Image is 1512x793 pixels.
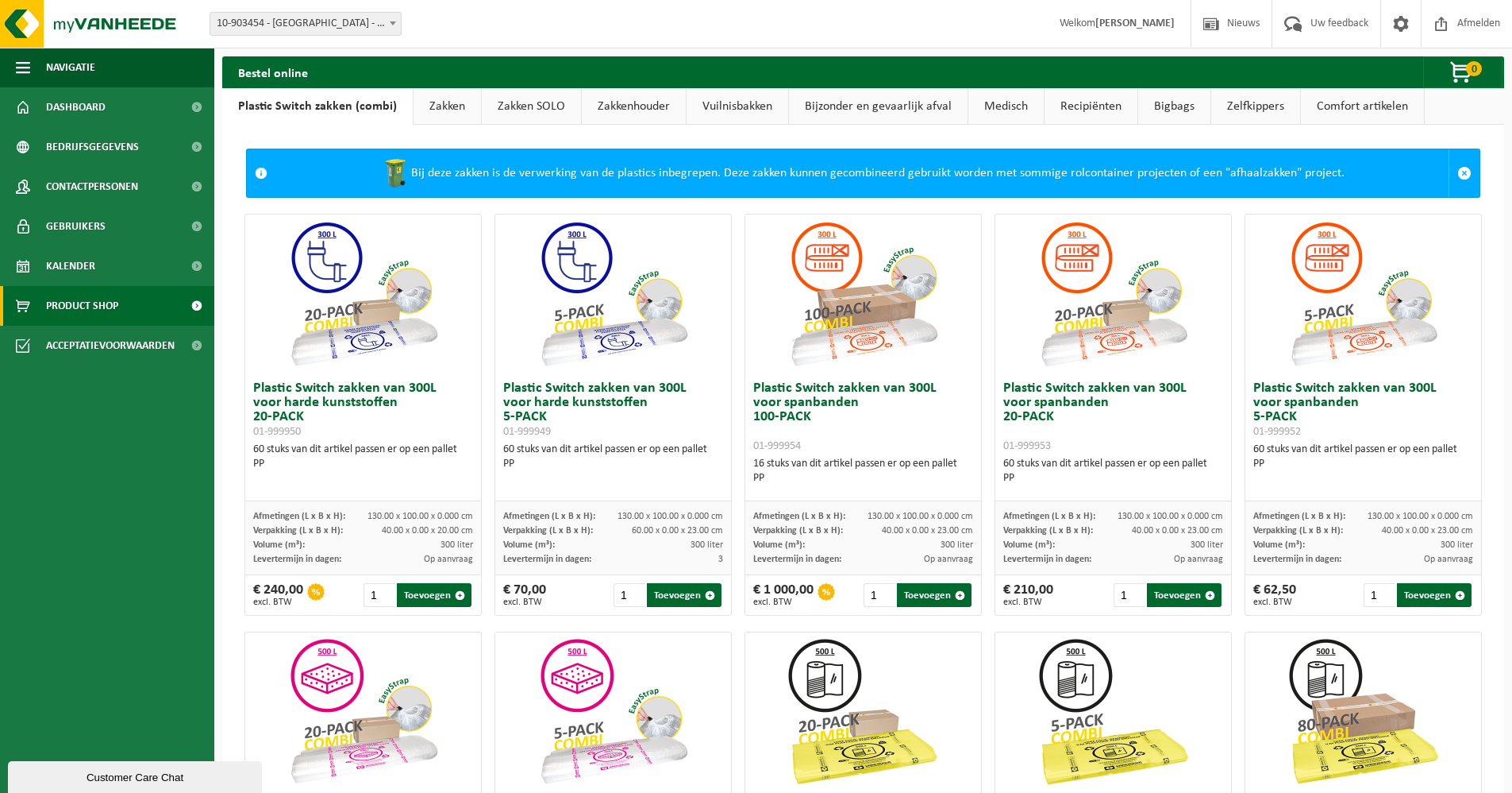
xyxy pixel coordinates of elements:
[46,326,175,366] span: Acceptatievoorwaarden
[534,632,693,791] img: 01-999955
[424,555,473,564] span: Op aanvraag
[1284,215,1443,373] img: 01-999952
[1466,61,1482,76] span: 0
[253,526,343,536] span: Verpakking (L x B x H):
[1253,426,1301,438] span: 01-999952
[753,471,973,485] div: PP
[46,207,106,246] span: Gebruikers
[897,583,971,607] button: Toevoegen
[1003,583,1053,607] div: € 210,00
[1211,88,1300,125] a: Zelfkippers
[1253,512,1345,521] span: Afmetingen (L x B x H):
[1449,149,1479,197] a: Sluit melding
[222,56,324,87] h2: Bestel online
[503,540,555,550] span: Volume (m³):
[1003,540,1055,550] span: Volume (m³):
[1441,540,1473,550] span: 300 liter
[1368,512,1473,521] span: 130.00 x 100.00 x 0.000 cm
[46,286,118,326] span: Product Shop
[8,758,265,793] iframe: chat widget
[941,540,973,550] span: 300 liter
[614,583,646,607] input: 1
[882,526,973,536] span: 40.00 x 0.00 x 23.00 cm
[1118,512,1223,521] span: 130.00 x 100.00 x 0.000 cm
[718,555,723,564] span: 3
[753,381,973,453] h3: Plastic Switch zakken van 300L voor spanbanden 100-PACK
[1397,583,1472,607] button: Toevoegen
[868,512,973,521] span: 130.00 x 100.00 x 0.000 cm
[1253,526,1343,536] span: Verpakking (L x B x H):
[503,457,723,471] div: PP
[1003,457,1223,485] div: 60 stuks van dit artikel passen er op een pallet
[1423,56,1502,88] button: 0
[1147,583,1222,607] button: Toevoegen
[253,583,303,607] div: € 240,00
[1114,583,1146,607] input: 1
[1132,526,1223,536] span: 40.00 x 0.00 x 23.00 cm
[210,12,402,36] span: 10-903454 - HAVERLO - ASSEBROEK
[482,88,581,125] a: Zakken SOLO
[753,512,845,521] span: Afmetingen (L x B x H):
[1253,540,1305,550] span: Volume (m³):
[503,598,546,607] span: excl. BTW
[924,555,973,564] span: Op aanvraag
[382,526,473,536] span: 40.00 x 0.00 x 20.00 cm
[753,555,841,564] span: Levertermijn in dagen:
[503,443,723,471] div: 60 stuks van dit artikel passen er op een pallet
[503,583,546,607] div: € 70,00
[753,526,843,536] span: Verpakking (L x B x H):
[582,88,686,125] a: Zakkenhouder
[441,540,473,550] span: 300 liter
[1253,598,1296,607] span: excl. BTW
[364,583,396,607] input: 1
[1253,555,1341,564] span: Levertermijn in dagen:
[1174,555,1223,564] span: Op aanvraag
[46,87,106,127] span: Dashboard
[864,583,896,607] input: 1
[46,48,95,87] span: Navigatie
[753,598,814,607] span: excl. BTW
[284,215,443,373] img: 01-999950
[222,88,413,125] a: Plastic Switch zakken (combi)
[753,583,814,607] div: € 1 000,00
[503,381,723,439] h3: Plastic Switch zakken van 300L voor harde kunststoffen 5-PACK
[397,583,471,607] button: Toevoegen
[275,149,1449,197] div: Bij deze zakken is de verwerking van de plastics inbegrepen. Deze zakken kunnen gecombineerd gebr...
[1034,632,1193,791] img: 01-999963
[503,555,591,564] span: Levertermijn in dagen:
[46,127,139,167] span: Bedrijfsgegevens
[253,457,473,471] div: PP
[1253,443,1473,471] div: 60 stuks van dit artikel passen er op een pallet
[1301,88,1424,125] a: Comfort artikelen
[1253,583,1296,607] div: € 62,50
[503,512,595,521] span: Afmetingen (L x B x H):
[367,512,473,521] span: 130.00 x 100.00 x 0.000 cm
[1003,512,1095,521] span: Afmetingen (L x B x H):
[210,13,401,35] span: 10-903454 - HAVERLO - ASSEBROEK
[1382,526,1473,536] span: 40.00 x 0.00 x 23.00 cm
[253,598,303,607] span: excl. BTW
[968,88,1044,125] a: Medisch
[753,440,801,452] span: 01-999954
[253,555,341,564] span: Levertermijn in dagen:
[1045,88,1137,125] a: Recipiënten
[503,526,593,536] span: Verpakking (L x B x H):
[1003,555,1091,564] span: Levertermijn in dagen:
[1284,632,1443,791] img: 01-999968
[784,215,943,373] img: 01-999954
[784,632,943,791] img: 01-999964
[1253,381,1473,439] h3: Plastic Switch zakken van 300L voor spanbanden 5-PACK
[753,540,805,550] span: Volume (m³):
[503,426,551,438] span: 01-999949
[1003,598,1053,607] span: excl. BTW
[1138,88,1210,125] a: Bigbags
[253,512,345,521] span: Afmetingen (L x B x H):
[687,88,788,125] a: Vuilnisbakken
[1095,17,1175,29] strong: [PERSON_NAME]
[379,157,411,189] img: WB-0240-HPE-GN-50.png
[534,215,693,373] img: 01-999949
[647,583,721,607] button: Toevoegen
[253,426,301,438] span: 01-999950
[789,88,968,125] a: Bijzonder en gevaarlijk afval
